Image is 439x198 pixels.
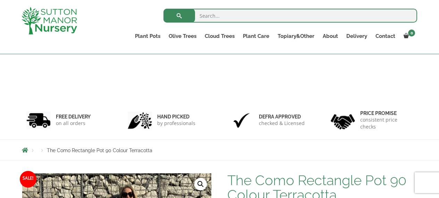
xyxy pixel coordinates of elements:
[259,120,305,127] p: checked & Licensed
[163,9,417,23] input: Search...
[259,114,305,120] h6: Defra approved
[331,110,355,131] img: 4.jpg
[128,112,152,129] img: 2.jpg
[194,178,207,190] a: View full-screen image gallery
[164,31,201,41] a: Olive Trees
[399,31,417,41] a: 0
[319,31,342,41] a: About
[371,31,399,41] a: Contact
[157,120,195,127] p: by professionals
[229,112,254,129] img: 3.jpg
[56,114,91,120] h6: FREE DELIVERY
[408,30,415,36] span: 0
[360,116,413,130] p: consistent price checks
[360,110,413,116] h6: Price promise
[273,31,319,41] a: Topiary&Other
[56,120,91,127] p: on all orders
[201,31,239,41] a: Cloud Trees
[22,7,77,34] img: logo
[239,31,273,41] a: Plant Care
[47,148,152,153] span: The Como Rectangle Pot 90 Colour Terracotta
[157,114,195,120] h6: hand picked
[20,171,36,188] span: Sale!
[342,31,371,41] a: Delivery
[22,147,417,153] nav: Breadcrumbs
[26,112,51,129] img: 1.jpg
[131,31,164,41] a: Plant Pots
